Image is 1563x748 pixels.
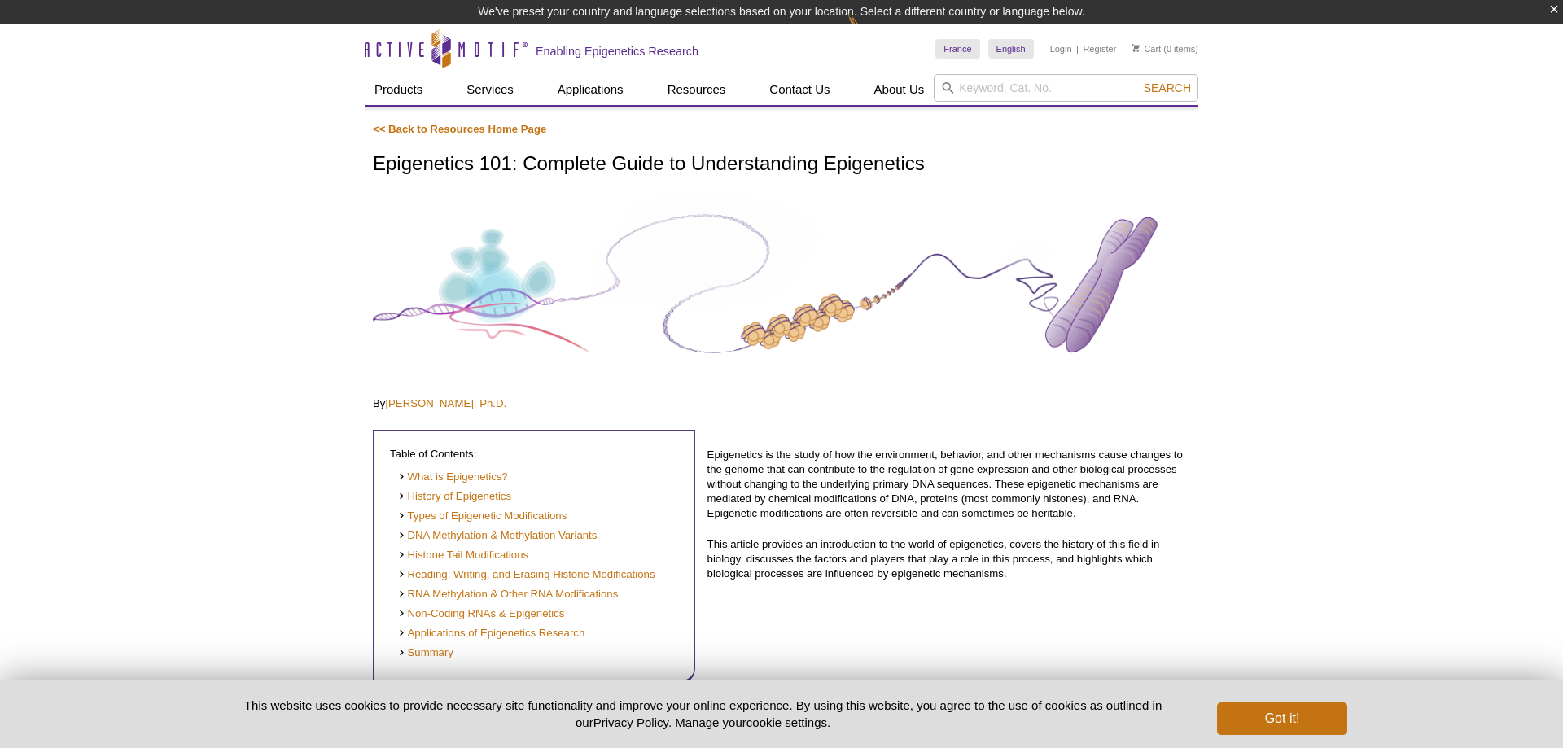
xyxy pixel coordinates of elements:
[398,528,597,544] a: DNA Methylation & Methylation Variants
[390,447,678,461] p: Table of Contents:
[373,396,1190,411] p: By
[398,626,584,641] a: Applications of Epigenetics Research
[385,397,506,409] a: [PERSON_NAME], Ph.D.
[1132,39,1198,59] li: (0 items)
[988,39,1034,59] a: English
[398,587,618,602] a: RNA Methylation & Other RNA Modifications
[1139,81,1196,95] button: Search
[373,123,546,135] a: << Back to Resources Home Page
[934,74,1198,102] input: Keyword, Cat. No.
[398,548,528,563] a: Histone Tail Modifications
[1083,43,1116,55] a: Register
[707,537,1190,581] p: This article provides an introduction to the world of epigenetics, covers the history of this fie...
[707,448,1190,521] p: Epigenetics is the study of how the environment, behavior, and other mechanisms cause changes to ...
[548,74,633,105] a: Applications
[373,193,1190,377] img: Complete Guide to Understanding Epigenetics
[398,645,453,661] a: Summary
[1132,43,1161,55] a: Cart
[398,606,564,622] a: Non-Coding RNAs & Epigenetics
[760,74,839,105] a: Contact Us
[457,74,523,105] a: Services
[658,74,736,105] a: Resources
[1050,43,1072,55] a: Login
[1217,702,1347,735] button: Got it!
[847,12,891,50] img: Change Here
[398,567,655,583] a: Reading, Writing, and Erasing Histone Modifications
[865,74,935,105] a: About Us
[398,470,508,485] a: What is Epigenetics?
[593,715,668,729] a: Privacy Policy
[365,74,432,105] a: Products
[536,44,698,59] h2: Enabling Epigenetics Research
[398,509,567,524] a: Types of Epigenetic Modifications
[1144,81,1191,94] span: Search
[1076,39,1079,59] li: |
[1132,44,1140,52] img: Your Cart
[398,489,511,505] a: History of Epigenetics
[216,697,1190,731] p: This website uses cookies to provide necessary site functionality and improve your online experie...
[373,153,1190,177] h1: Epigenetics 101: Complete Guide to Understanding Epigenetics
[935,39,979,59] a: France
[746,715,827,729] button: cookie settings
